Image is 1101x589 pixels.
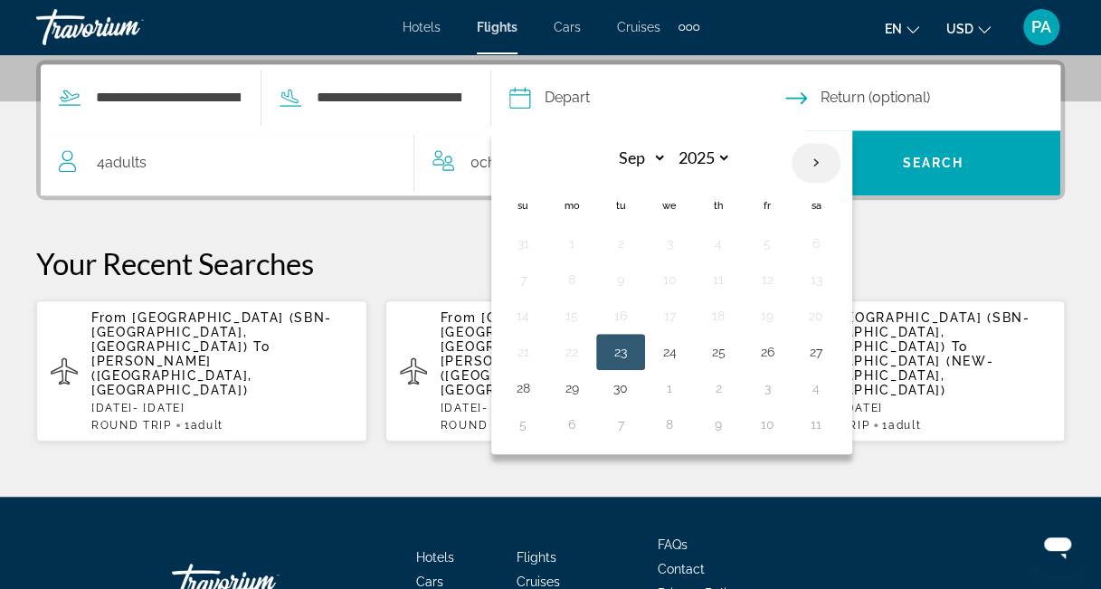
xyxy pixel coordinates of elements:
[517,575,560,589] a: Cruises
[557,231,586,256] button: Day 1
[517,550,556,565] a: Flights
[554,20,581,34] a: Cars
[753,412,782,437] button: Day 10
[885,22,902,36] span: en
[1029,517,1087,575] iframe: Button to launch messaging window
[557,303,586,328] button: Day 15
[789,402,1050,414] p: [DATE] - [DATE]
[508,375,537,401] button: Day 28
[1031,18,1051,36] span: PA
[658,562,705,576] a: Contact
[704,339,733,365] button: Day 25
[470,150,533,176] span: 0
[508,412,537,437] button: Day 5
[36,299,367,442] button: From [GEOGRAPHIC_DATA] (SBN-[GEOGRAPHIC_DATA], [GEOGRAPHIC_DATA]) To [PERSON_NAME] ([GEOGRAPHIC_D...
[508,339,537,365] button: Day 21
[441,310,681,354] span: [GEOGRAPHIC_DATA] (SBN-[GEOGRAPHIC_DATA], [GEOGRAPHIC_DATA])
[802,303,830,328] button: Day 20
[508,231,537,256] button: Day 31
[97,150,147,176] span: 4
[191,419,223,432] span: Adult
[655,231,684,256] button: Day 3
[802,375,830,401] button: Day 4
[753,375,782,401] button: Day 3
[888,419,921,432] span: Adult
[679,13,699,42] button: Extra navigation items
[479,154,533,171] span: Children
[704,267,733,292] button: Day 11
[41,64,1060,195] div: Search widget
[753,231,782,256] button: Day 5
[91,402,353,414] p: [DATE] - [DATE]
[805,130,1060,195] button: Search
[789,310,1030,354] span: [GEOGRAPHIC_DATA] (SBN-[GEOGRAPHIC_DATA], [GEOGRAPHIC_DATA])
[508,267,537,292] button: Day 7
[91,419,172,432] span: ROUND TRIP
[789,354,993,397] span: [GEOGRAPHIC_DATA] (NEW-[GEOGRAPHIC_DATA], [GEOGRAPHIC_DATA])
[403,20,441,34] a: Hotels
[557,412,586,437] button: Day 6
[704,375,733,401] button: Day 2
[185,419,223,432] span: 1
[885,15,919,42] button: Change language
[734,299,1065,442] button: From [GEOGRAPHIC_DATA] (SBN-[GEOGRAPHIC_DATA], [GEOGRAPHIC_DATA]) To [GEOGRAPHIC_DATA] (NEW-[GEOG...
[1018,8,1065,46] button: User Menu
[477,20,517,34] a: Flights
[253,339,270,354] span: To
[672,142,731,174] select: Select year
[441,402,702,414] p: [DATE] - [DATE]
[606,231,635,256] button: Day 2
[704,231,733,256] button: Day 4
[655,303,684,328] button: Day 17
[655,375,684,401] button: Day 1
[821,85,930,110] span: Return (optional)
[105,154,147,171] span: Adults
[557,375,586,401] button: Day 29
[91,354,252,397] span: [PERSON_NAME] ([GEOGRAPHIC_DATA], [GEOGRAPHIC_DATA])
[606,267,635,292] button: Day 9
[802,267,830,292] button: Day 13
[802,231,830,256] button: Day 6
[36,4,217,51] a: Travorium
[785,65,1061,130] button: Return date
[606,375,635,401] button: Day 30
[704,303,733,328] button: Day 18
[608,142,667,174] select: Select month
[753,303,782,328] button: Day 19
[606,412,635,437] button: Day 7
[753,267,782,292] button: Day 12
[655,412,684,437] button: Day 8
[509,65,785,130] button: Depart date
[557,267,586,292] button: Day 8
[946,22,973,36] span: USD
[416,575,443,589] a: Cars
[617,20,660,34] a: Cruises
[951,339,967,354] span: To
[385,299,717,442] button: From [GEOGRAPHIC_DATA] (SBN-[GEOGRAPHIC_DATA], [GEOGRAPHIC_DATA]) To [PERSON_NAME] ([GEOGRAPHIC_D...
[441,419,521,432] span: ROUND TRIP
[704,412,733,437] button: Day 9
[36,245,1065,281] p: Your Recent Searches
[946,15,991,42] button: Change currency
[508,303,537,328] button: Day 14
[655,267,684,292] button: Day 10
[802,339,830,365] button: Day 27
[658,537,688,552] a: FAQs
[753,339,782,365] button: Day 26
[902,156,963,170] span: Search
[557,339,586,365] button: Day 22
[882,419,921,432] span: 1
[802,412,830,437] button: Day 11
[606,303,635,328] button: Day 16
[416,550,454,565] a: Hotels
[441,354,602,397] span: [PERSON_NAME] ([GEOGRAPHIC_DATA], [GEOGRAPHIC_DATA])
[655,339,684,365] button: Day 24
